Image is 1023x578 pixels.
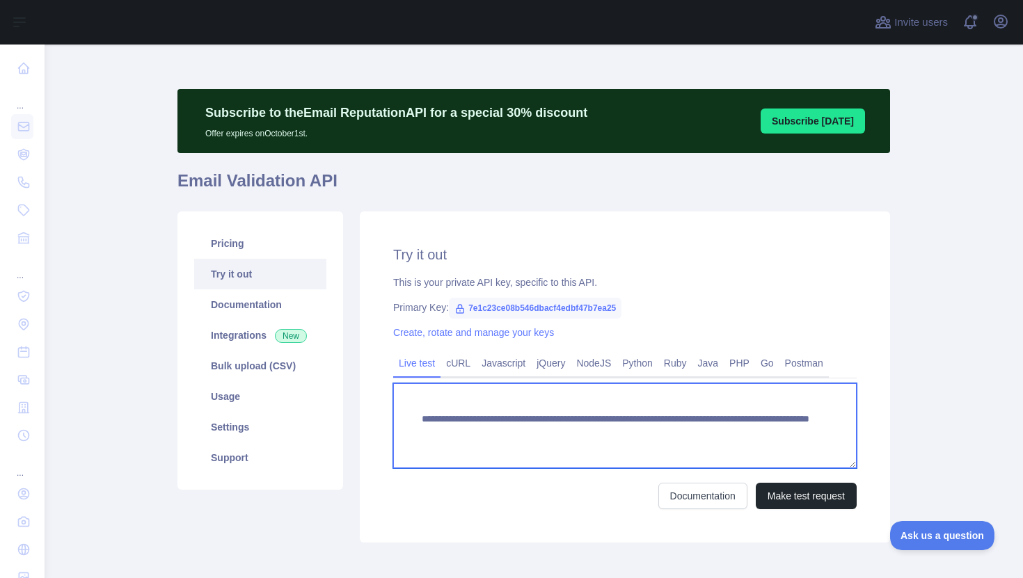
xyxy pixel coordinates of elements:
a: Pricing [194,228,326,259]
a: Ruby [658,352,692,374]
a: Integrations New [194,320,326,351]
h2: Try it out [393,245,857,264]
p: Subscribe to the Email Reputation API for a special 30 % discount [205,103,587,122]
iframe: Toggle Customer Support [890,521,995,550]
a: Documentation [658,483,747,509]
button: Subscribe [DATE] [761,109,865,134]
a: Usage [194,381,326,412]
button: Make test request [756,483,857,509]
a: cURL [441,352,476,374]
div: ... [11,451,33,479]
a: Java [692,352,724,374]
span: New [275,329,307,343]
a: Support [194,442,326,473]
a: Documentation [194,289,326,320]
div: ... [11,83,33,111]
button: Invite users [872,11,951,33]
a: jQuery [531,352,571,374]
a: Go [755,352,779,374]
a: PHP [724,352,755,374]
a: Settings [194,412,326,442]
a: Try it out [194,259,326,289]
a: Create, rotate and manage your keys [393,327,554,338]
a: NodeJS [571,352,617,374]
a: Live test [393,352,441,374]
a: Postman [779,352,829,374]
a: Javascript [476,352,531,374]
div: Primary Key: [393,300,857,314]
span: Invite users [894,15,948,31]
div: This is your private API key, specific to this API. [393,275,857,289]
div: ... [11,253,33,281]
a: Bulk upload (CSV) [194,351,326,381]
span: 7e1c23ce08b546dbacf4edbf47b7ea25 [449,298,621,319]
h1: Email Validation API [177,170,890,203]
a: Python [617,352,658,374]
p: Offer expires on October 1st. [205,122,587,139]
